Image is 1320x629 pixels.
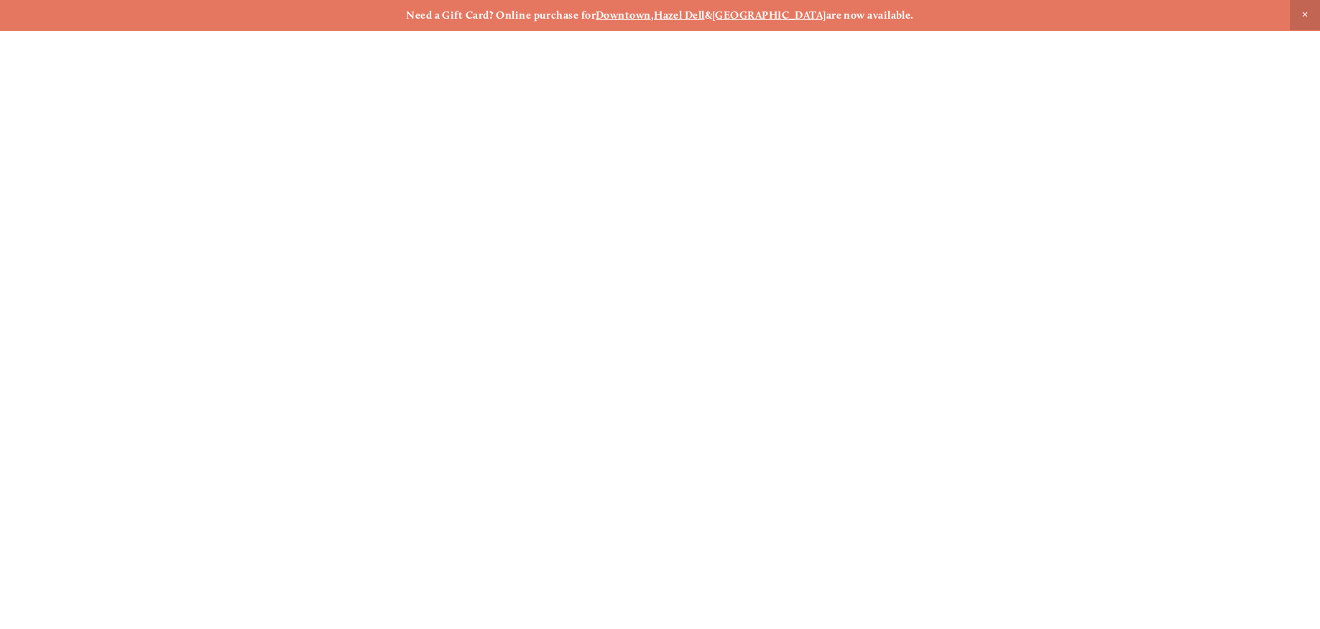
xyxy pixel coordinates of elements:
[651,9,654,22] strong: ,
[826,9,914,22] strong: are now available.
[712,9,826,22] a: [GEOGRAPHIC_DATA]
[406,9,596,22] strong: Need a Gift Card? Online purchase for
[654,9,705,22] a: Hazel Dell
[596,9,651,22] a: Downtown
[705,9,712,22] strong: &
